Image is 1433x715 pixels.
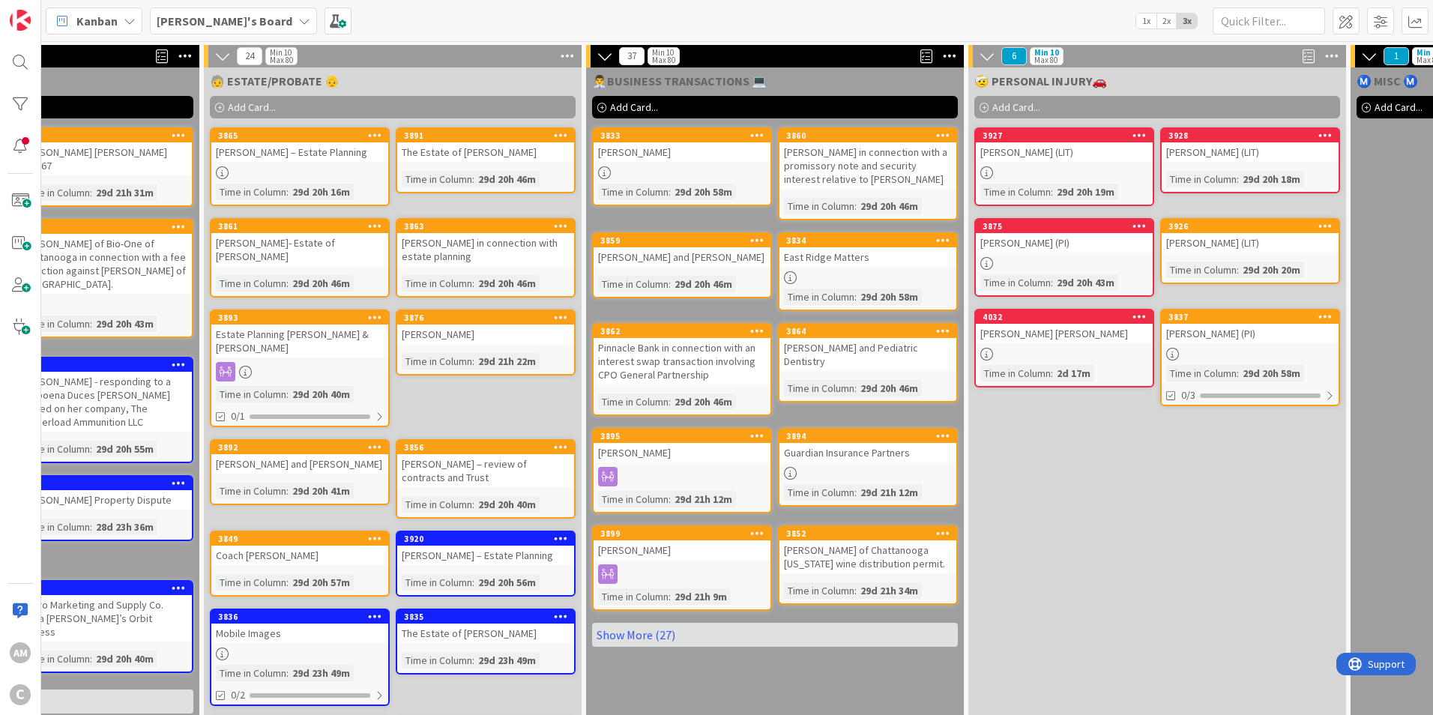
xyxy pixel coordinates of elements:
div: 3891The Estate of [PERSON_NAME] [397,129,574,162]
div: Time in Column [598,276,669,292]
span: 0/3 [1181,387,1195,403]
div: 3865 [211,129,388,142]
div: 3876 [397,311,574,325]
div: 3835The Estate of [PERSON_NAME] [397,610,574,643]
span: : [286,386,289,402]
span: : [854,582,857,599]
div: 29d 20h 58m [671,184,736,200]
div: 3876 [404,313,574,323]
div: Time in Column [402,496,472,513]
span: 🤕 PERSONAL INJURY🚗 [974,73,1107,88]
div: 3895 [594,429,770,443]
div: Time in Column [784,380,854,396]
div: 29d 20h 58m [1239,365,1304,381]
div: 29d 23h 49m [474,652,540,669]
span: : [472,652,474,669]
div: 3863 [404,221,574,232]
div: 3853 [22,130,192,141]
div: 3849Coach [PERSON_NAME] [211,532,388,565]
div: [PERSON_NAME] – Estate Planning [211,142,388,162]
div: [PERSON_NAME] [397,325,574,344]
div: Time in Column [216,386,286,402]
div: Min 10 [652,49,674,56]
div: Valero Marketing and Supply Co. d/b/a [PERSON_NAME]’s Orbit Express [15,595,192,642]
div: [PERSON_NAME] [594,142,770,162]
a: 3895[PERSON_NAME]Time in Column:29d 21h 12m [592,428,772,513]
div: Time in Column [402,574,472,591]
div: 29d 20h 46m [474,275,540,292]
a: 3876[PERSON_NAME]Time in Column:29d 21h 22m [396,310,576,375]
div: 3875 [976,220,1153,233]
div: 3837 [1162,310,1339,324]
div: 3927[PERSON_NAME] (LIT) [976,129,1153,162]
div: 3936 [22,478,192,489]
div: [PERSON_NAME] [PERSON_NAME] [976,324,1153,343]
a: 3894Guardian Insurance PartnersTime in Column:29d 21h 12m [778,428,958,507]
div: 3862Pinnacle Bank in connection with an interest swap transaction involving CPO General Partnership [594,325,770,384]
div: 29d 20h 46m [474,171,540,187]
span: : [669,588,671,605]
div: 3849 [211,532,388,546]
div: 3926 [1168,221,1339,232]
div: 3936[PERSON_NAME] Property Dispute [15,477,192,510]
a: 3836Mobile ImagesTime in Column:29d 23h 49m0/2 [210,609,390,706]
div: Time in Column [980,274,1051,291]
div: Min 10 [270,49,292,56]
div: Estate Planning [PERSON_NAME] & [PERSON_NAME] [211,325,388,357]
div: 3936 [15,477,192,490]
a: 3860[PERSON_NAME] in connection with a promissory note and security interest relative to [PERSON_... [778,127,958,220]
div: Time in Column [19,316,90,332]
div: 3847 [15,220,192,234]
div: 3896 [15,582,192,595]
a: 3926[PERSON_NAME] (LIT)Time in Column:29d 20h 20m [1160,218,1340,284]
div: 29d 20h 18m [1239,171,1304,187]
div: 3834East Ridge Matters [779,234,956,267]
div: Time in Column [784,289,854,305]
div: [PERSON_NAME] in connection with a promissory note and security interest relative to [PERSON_NAME] [779,142,956,189]
div: 3894 [779,429,956,443]
div: [PERSON_NAME] and [PERSON_NAME] [594,247,770,267]
div: 3852[PERSON_NAME] of Chattanooga [US_STATE] wine distribution permit. [779,527,956,573]
div: 29d 20h 20m [1239,262,1304,278]
div: 3927 [976,129,1153,142]
div: 3836 [211,610,388,624]
div: [PERSON_NAME] (LIT) [1162,233,1339,253]
div: 3926[PERSON_NAME] (LIT) [1162,220,1339,253]
div: 3921 [15,358,192,372]
div: 3893Estate Planning [PERSON_NAME] & [PERSON_NAME] [211,311,388,357]
div: Time in Column [216,574,286,591]
span: 6 [1001,47,1027,65]
span: 3x [1177,13,1197,28]
div: 29d 20h 55m [92,441,157,457]
div: 29d 20h 58m [857,289,922,305]
span: Support [31,2,68,20]
div: Time in Column [980,184,1051,200]
div: Time in Column [1166,262,1237,278]
a: 3849Coach [PERSON_NAME]Time in Column:29d 20h 57m [210,531,390,597]
span: : [472,353,474,369]
div: 3899 [594,527,770,540]
span: 2x [1156,13,1177,28]
div: 3852 [786,528,956,539]
span: 1 [1384,47,1409,65]
div: 3836 [218,612,388,622]
div: Max 80 [1034,56,1058,64]
div: 3833[PERSON_NAME] [594,129,770,162]
div: 29d 21h 9m [671,588,731,605]
div: [PERSON_NAME] Property Dispute [15,490,192,510]
span: : [669,491,671,507]
div: 3926 [1162,220,1339,233]
div: 3875 [983,221,1153,232]
div: 3927 [983,130,1153,141]
a: 3891The Estate of [PERSON_NAME]Time in Column:29d 20h 46m [396,127,576,193]
div: 3836Mobile Images [211,610,388,643]
div: The Estate of [PERSON_NAME] [397,142,574,162]
a: 3864[PERSON_NAME] and Pediatric DentistryTime in Column:29d 20h 46m [778,323,958,402]
div: Time in Column [784,582,854,599]
div: 29d 20h 56m [474,574,540,591]
div: 3861 [218,221,388,232]
div: 3833 [600,130,770,141]
span: 🧓 ESTATE/PROBATE 👴 [210,73,340,88]
span: : [90,441,92,457]
div: 3895[PERSON_NAME] [594,429,770,462]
